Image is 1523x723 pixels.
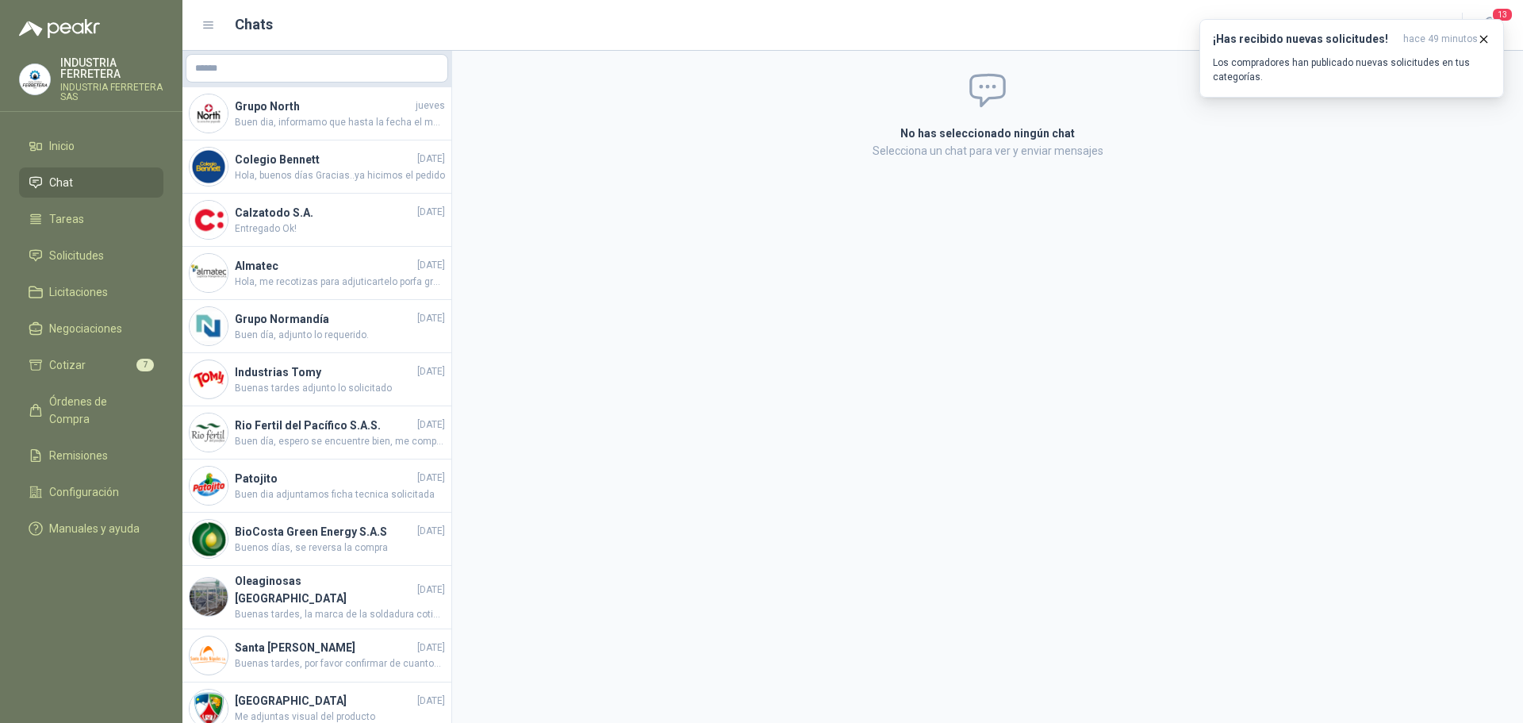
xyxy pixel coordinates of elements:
a: Remisiones [19,440,163,471]
a: Inicio [19,131,163,161]
span: Órdenes de Compra [49,393,148,428]
img: Company Logo [190,467,228,505]
img: Company Logo [190,360,228,398]
span: Chat [49,174,73,191]
span: [DATE] [417,583,445,598]
a: Company LogoIndustrias Tomy[DATE]Buenas tardes adjunto lo solicitado [182,353,451,406]
h4: Oleaginosas [GEOGRAPHIC_DATA] [235,572,414,607]
span: Inicio [49,137,75,155]
img: Company Logo [190,307,228,345]
img: Company Logo [190,520,228,558]
span: [DATE] [417,205,445,220]
span: Solicitudes [49,247,104,264]
span: [DATE] [417,524,445,539]
span: [DATE] [417,640,445,656]
span: [DATE] [417,311,445,326]
a: Chat [19,167,163,198]
img: Company Logo [20,64,50,94]
a: Company LogoAlmatec[DATE]Hola, me recotizas para adjuticartelo porfa gracias [182,247,451,300]
h4: Patojito [235,470,414,487]
img: Company Logo [190,94,228,133]
a: Configuración [19,477,163,507]
p: Los compradores han publicado nuevas solicitudes en tus categorías. [1213,56,1490,84]
a: Company LogoRio Fertil del Pacífico S.A.S.[DATE]Buen día, espero se encuentre bien, me comparte f... [182,406,451,460]
span: hace 49 minutos [1403,33,1478,46]
span: Buenos días, se reversa la compra [235,540,445,556]
span: [DATE] [417,258,445,273]
a: Company LogoOleaginosas [GEOGRAPHIC_DATA][DATE]Buenas tardes, la marca de la soldadura cotizada e... [182,566,451,629]
a: Solicitudes [19,240,163,271]
p: INDUSTRIA FERRETERA [60,57,163,79]
a: Negociaciones [19,313,163,344]
span: [DATE] [417,694,445,709]
h4: BioCosta Green Energy S.A.S [235,523,414,540]
span: [DATE] [417,417,445,433]
span: Hola, buenos días Gracias..ya hicimos el pedido [235,168,445,183]
span: 13 [1491,7,1513,22]
p: Selecciona un chat para ver y enviar mensajes [711,142,1264,160]
img: Company Logo [190,254,228,292]
h4: Industrias Tomy [235,363,414,381]
span: Manuales y ayuda [49,520,140,537]
span: Configuración [49,483,119,501]
span: [DATE] [417,471,445,486]
span: Buenas tardes adjunto lo solicitado [235,381,445,396]
span: Hola, me recotizas para adjuticartelo porfa gracias [235,275,445,290]
span: Buenas tardes, por favor confirmar de cuantos peldaños es la escalera que requieren. [235,656,445,671]
a: Company LogoSanta [PERSON_NAME][DATE]Buenas tardes, por favor confirmar de cuantos peldaños es la... [182,629,451,683]
h4: Grupo Normandía [235,310,414,328]
button: ¡Has recibido nuevas solicitudes!hace 49 minutos Los compradores han publicado nuevas solicitudes... [1199,19,1504,98]
button: 13 [1475,11,1504,40]
h4: Rio Fertil del Pacífico S.A.S. [235,417,414,434]
span: Buen dia, informamo que hasta la fecha el material aun sigue agotado! [235,115,445,130]
h2: No has seleccionado ningún chat [711,125,1264,142]
span: [DATE] [417,364,445,379]
span: 7 [136,359,154,371]
h4: Calzatodo S.A. [235,204,414,221]
h4: Grupo North [235,98,412,115]
p: INDUSTRIA FERRETERA SAS [60,83,163,102]
span: jueves [416,98,445,113]
span: Remisiones [49,447,108,464]
a: Company LogoGrupo NorthjuevesBuen dia, informamo que hasta la fecha el material aun sigue agotado! [182,87,451,140]
span: Buen dia adjuntamos ficha tecnica solicitada [235,487,445,502]
img: Company Logo [190,148,228,186]
img: Company Logo [190,413,228,452]
a: Cotizar7 [19,350,163,380]
a: Company LogoColegio Bennett[DATE]Hola, buenos días Gracias..ya hicimos el pedido [182,140,451,194]
span: Negociaciones [49,320,122,337]
a: Tareas [19,204,163,234]
a: Órdenes de Compra [19,386,163,434]
h4: Colegio Bennett [235,151,414,168]
h3: ¡Has recibido nuevas solicitudes! [1213,33,1397,46]
h1: Chats [235,13,273,36]
h4: Almatec [235,257,414,275]
a: Licitaciones [19,277,163,307]
img: Company Logo [190,636,228,675]
img: Company Logo [190,578,228,616]
span: Buenas tardes, la marca de la soldadura cotizada es PREMIUM WELD [235,607,445,622]
h4: [GEOGRAPHIC_DATA] [235,692,414,710]
img: Logo peakr [19,19,100,38]
a: Manuales y ayuda [19,513,163,544]
span: Tareas [49,210,84,228]
h4: Santa [PERSON_NAME] [235,639,414,656]
span: Cotizar [49,356,86,374]
span: [DATE] [417,152,445,167]
a: Company LogoBioCosta Green Energy S.A.S[DATE]Buenos días, se reversa la compra [182,513,451,566]
span: Entregado Ok! [235,221,445,237]
span: Licitaciones [49,283,108,301]
a: Company LogoPatojito[DATE]Buen dia adjuntamos ficha tecnica solicitada [182,460,451,513]
a: Company LogoGrupo Normandía[DATE]Buen día, adjunto lo requerido. [182,300,451,353]
img: Company Logo [190,201,228,239]
a: Company LogoCalzatodo S.A.[DATE]Entregado Ok! [182,194,451,247]
span: Buen día, espero se encuentre bien, me comparte foto por favor de la referencia cotizada [235,434,445,449]
span: Buen día, adjunto lo requerido. [235,328,445,343]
